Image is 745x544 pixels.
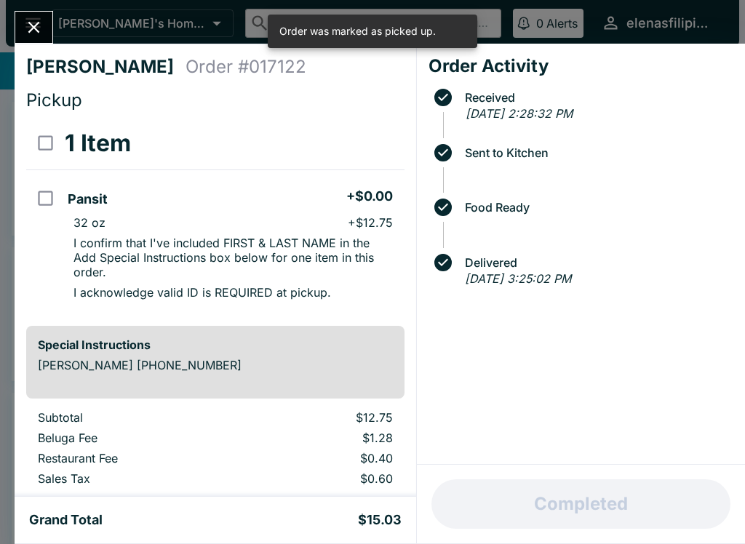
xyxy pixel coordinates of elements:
p: $12.75 [254,410,392,425]
em: [DATE] 2:28:32 PM [466,106,573,121]
span: Delivered [458,256,733,269]
span: Pickup [26,89,82,111]
h4: Order # 017122 [186,56,306,78]
p: I confirm that I've included FIRST & LAST NAME in the Add Special Instructions box below for one ... [73,236,392,279]
p: Restaurant Fee [38,451,231,465]
p: 32 oz [73,215,105,230]
p: + $12.75 [348,215,393,230]
h5: Grand Total [29,511,103,529]
span: Sent to Kitchen [458,146,733,159]
h3: 1 Item [65,129,131,158]
p: $0.60 [254,471,392,486]
h5: + $0.00 [346,188,393,205]
span: Food Ready [458,201,733,214]
em: [DATE] 3:25:02 PM [465,271,571,286]
p: Beluga Fee [38,431,231,445]
p: I acknowledge valid ID is REQUIRED at pickup. [73,285,331,300]
p: $0.40 [254,451,392,465]
div: Order was marked as picked up. [279,19,436,44]
button: Close [15,12,52,43]
h5: Pansit [68,191,108,208]
h6: Special Instructions [38,337,393,352]
table: orders table [26,410,405,492]
p: $1.28 [254,431,392,445]
h5: $15.03 [358,511,402,529]
span: Received [458,91,733,104]
table: orders table [26,117,405,314]
p: Sales Tax [38,471,231,486]
h4: Order Activity [429,55,733,77]
p: [PERSON_NAME] [PHONE_NUMBER] [38,358,393,372]
p: Subtotal [38,410,231,425]
h4: [PERSON_NAME] [26,56,186,78]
